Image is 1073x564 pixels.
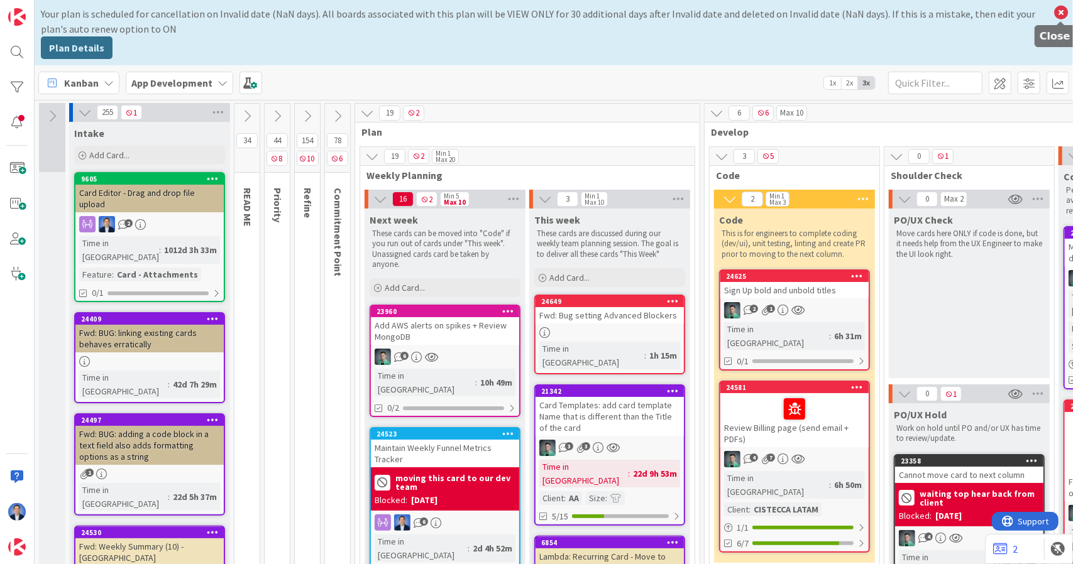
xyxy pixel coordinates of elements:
[719,214,743,226] span: Code
[750,453,758,462] span: 4
[371,306,519,317] div: 23960
[552,510,568,523] span: 5/15
[539,440,556,456] img: VP
[403,106,424,121] span: 2
[628,467,630,480] span: :
[841,77,858,89] span: 2x
[377,307,519,316] div: 23960
[168,490,170,504] span: :
[944,196,964,202] div: Max 2
[536,296,684,323] div: 24649Fwd: Bug setting Advanced Blockers
[124,219,133,227] span: 2
[114,268,201,281] div: Card - Attachments
[241,188,254,227] span: READ ME
[780,110,803,116] div: Max 10
[769,193,784,199] div: Min 1
[536,296,684,307] div: 24649
[829,478,831,492] span: :
[896,229,1042,259] p: Move cards here ONLY if code is done, but it needs help from the UX Engineer to make the UI look ...
[420,518,428,526] span: 6
[41,36,113,59] button: Plan Details
[81,416,224,425] div: 24497
[371,514,519,531] div: DP
[64,75,99,90] span: Kanban
[895,455,1043,467] div: 23358
[831,329,865,343] div: 6h 31m
[916,386,938,401] span: 0
[121,105,142,120] span: 1
[371,440,519,467] div: Maintain Weekly Funnel Metrics Tracker
[371,306,519,345] div: 23960Add AWS alerts on spikes + Review MongoDB
[170,490,220,504] div: 22d 5h 37m
[824,77,841,89] span: 1x
[720,302,869,318] div: VP
[536,386,684,397] div: 21342
[901,457,1043,465] div: 23358
[81,315,224,323] div: 24409
[411,494,437,507] div: [DATE]
[75,173,224,212] div: 9605Card Editor - Drag and drop file upload
[302,188,314,218] span: Refine
[829,329,831,343] span: :
[749,502,751,516] span: :
[79,371,168,398] div: Time in [GEOGRAPHIC_DATA]
[371,317,519,345] div: Add AWS alerts on spikes + Review MongoDB
[539,491,564,505] div: Client
[375,494,407,507] div: Blocked:
[131,77,212,89] b: App Development
[899,509,932,523] div: Blocked:
[168,377,170,391] span: :
[769,199,786,205] div: Max 3
[720,382,869,447] div: 24581Review Billing page (send email + PDFs)
[549,272,590,283] span: Add Card...
[395,474,515,491] b: moving this card to our dev team
[724,322,829,350] div: Time in [GEOGRAPHIC_DATA]
[370,214,418,226] span: Next week
[81,175,224,183] div: 9605
[537,229,683,259] p: These cards are discussed during our weekly team planning session. The goal is to deliver all the...
[332,188,344,276] span: Commitment Point
[720,271,869,282] div: 24625
[436,150,451,156] div: Min 1
[585,193,600,199] div: Min 1
[361,126,684,138] span: Plan
[644,349,646,362] span: :
[379,106,400,121] span: 19
[394,514,410,531] img: DP
[468,541,470,555] span: :
[858,77,875,89] span: 3x
[534,295,685,374] a: 24649Fwd: Bug setting Advanced BlockersTime in [GEOGRAPHIC_DATA]:1h 15m
[724,502,749,516] div: Client
[726,383,869,392] div: 24581
[408,149,429,164] span: 2
[170,377,220,391] div: 42d 7h 29m
[8,538,26,556] img: avatar
[720,271,869,298] div: 24625Sign Up bold and unbold titles
[75,415,224,426] div: 24497
[470,541,515,555] div: 2d 4h 52m
[722,229,867,259] p: This is for engineers to complete coding (dev/ui), unit testing, linting and create PR prior to m...
[92,286,104,300] span: 0/1
[539,460,628,487] div: Time in [GEOGRAPHIC_DATA]
[720,382,869,393] div: 24581
[720,393,869,447] div: Review Billing page (send email + PDFs)
[831,478,865,492] div: 6h 50m
[536,397,684,436] div: Card Templates: add card template Name that is different than the Title of the card
[750,305,758,313] span: 2
[742,192,763,207] span: 2
[585,199,604,205] div: Max 10
[236,133,258,148] span: 34
[557,192,578,207] span: 3
[75,415,224,465] div: 24497Fwd: BUG: adding a code block in a text field also adds formatting options as a string
[908,149,930,164] span: 0
[541,538,684,547] div: 6854
[534,214,580,226] span: This week
[375,349,391,365] img: VP
[75,313,224,352] div: 24409Fwd: BUG: linking existing cards behaves erratically
[371,428,519,467] div: 24523Maintain Weekly Funnel Metrics Tracker
[79,268,112,281] div: Feature
[920,489,1040,507] b: waiting top hear back from client
[895,530,1043,546] div: VP
[97,105,118,120] span: 255
[370,305,520,417] a: 23960Add AWS alerts on spikes + Review MongoDBVPTime in [GEOGRAPHIC_DATA]:10h 49m0/2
